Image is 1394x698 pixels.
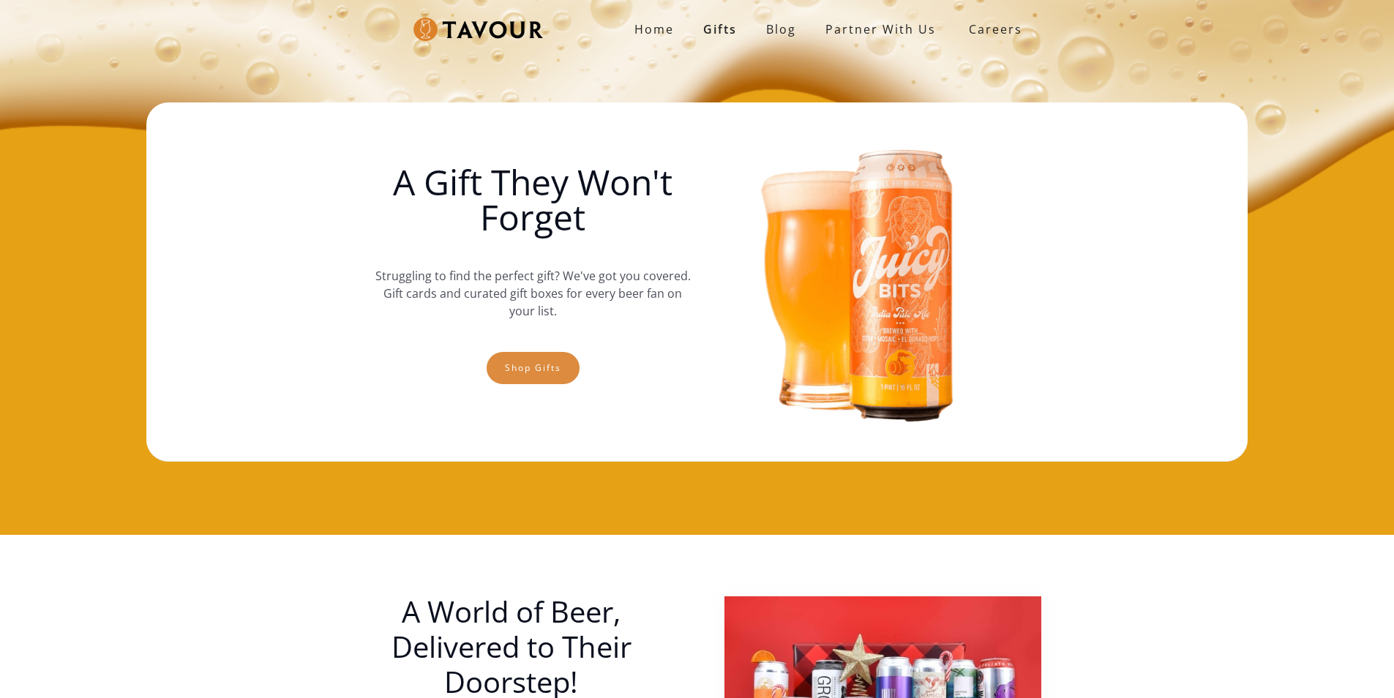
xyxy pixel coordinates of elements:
a: Home [620,15,689,44]
a: Gifts [689,15,752,44]
a: Shop gifts [487,352,580,384]
strong: Careers [969,15,1022,44]
h1: A Gift They Won't Forget [375,165,691,235]
a: partner with us [811,15,951,44]
strong: Home [634,21,674,37]
a: Careers [951,9,1033,50]
p: Struggling to find the perfect gift? We've got you covered. Gift cards and curated gift boxes for... [375,252,691,334]
a: Blog [752,15,811,44]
